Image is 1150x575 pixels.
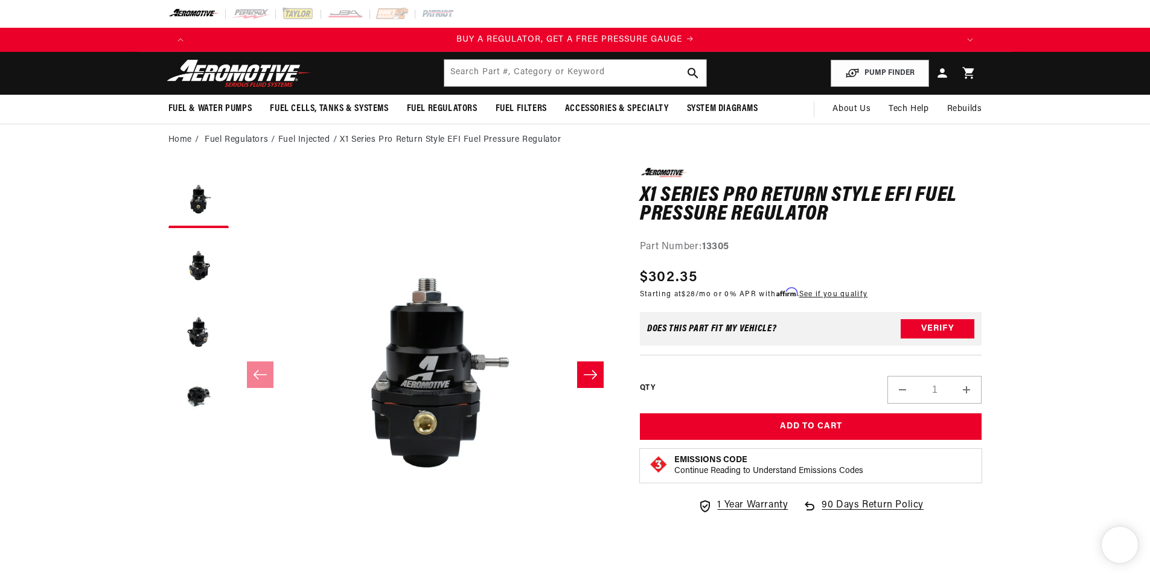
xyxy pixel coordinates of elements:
span: Accessories & Specialty [565,103,669,115]
span: Tech Help [889,103,928,116]
h1: X1 Series Pro Return Style EFI Fuel Pressure Regulator [640,186,982,224]
button: Load image 3 in gallery view [168,300,229,361]
a: 1 Year Warranty [698,498,788,513]
div: Does This part fit My vehicle? [647,324,777,334]
label: QTY [640,383,655,393]
a: See if you qualify - Learn more about Affirm Financing (opens in modal) [799,291,867,298]
slideshow-component: Translation missing: en.sections.announcements.announcement_bar [138,28,1012,52]
button: Add to Cart [640,413,982,440]
img: Emissions code [649,455,668,474]
button: Emissions CodeContinue Reading to Understand Emissions Codes [674,455,863,477]
button: Load image 1 in gallery view [168,168,229,228]
span: $302.35 [640,267,697,288]
button: Load image 2 in gallery view [168,234,229,294]
button: search button [680,60,706,86]
span: Fuel Regulators [407,103,478,115]
div: 1 of 4 [193,33,958,46]
summary: Fuel & Water Pumps [159,95,261,123]
button: Translation missing: en.sections.announcements.previous_announcement [168,28,193,52]
summary: Fuel Filters [487,95,556,123]
summary: Tech Help [880,95,938,124]
input: Search by Part Number, Category or Keyword [444,60,706,86]
button: PUMP FINDER [831,60,929,87]
summary: Fuel Regulators [398,95,487,123]
a: 90 Days Return Policy [802,498,924,526]
summary: Accessories & Specialty [556,95,678,123]
span: BUY A REGULATOR, GET A FREE PRESSURE GAUGE [456,35,682,44]
strong: Emissions Code [674,456,747,465]
span: 90 Days Return Policy [822,498,924,526]
p: Continue Reading to Understand Emissions Codes [674,466,863,477]
span: 1 Year Warranty [717,498,788,513]
span: Fuel & Water Pumps [168,103,252,115]
span: Fuel Cells, Tanks & Systems [270,103,388,115]
span: Rebuilds [947,103,982,116]
span: $28 [682,291,695,298]
a: About Us [823,95,880,124]
button: Verify [901,319,974,338]
button: Slide right [577,361,604,388]
p: Starting at /mo or 0% APR with . [640,288,867,300]
nav: breadcrumbs [168,133,982,147]
li: Fuel Regulators [205,133,278,147]
span: Fuel Filters [496,103,547,115]
div: Part Number: [640,240,982,255]
span: About Us [832,104,870,113]
div: Announcement [193,33,958,46]
summary: Fuel Cells, Tanks & Systems [261,95,397,123]
li: X1 Series Pro Return Style EFI Fuel Pressure Regulator [340,133,561,147]
li: Fuel Injected [278,133,340,147]
a: Home [168,133,192,147]
button: Slide left [247,361,273,388]
summary: System Diagrams [678,95,767,123]
summary: Rebuilds [938,95,991,124]
span: System Diagrams [687,103,758,115]
img: Aeromotive [164,59,315,87]
span: Affirm [776,288,797,297]
strong: 13305 [702,242,729,252]
button: Load image 4 in gallery view [168,367,229,427]
button: Translation missing: en.sections.announcements.next_announcement [958,28,982,52]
